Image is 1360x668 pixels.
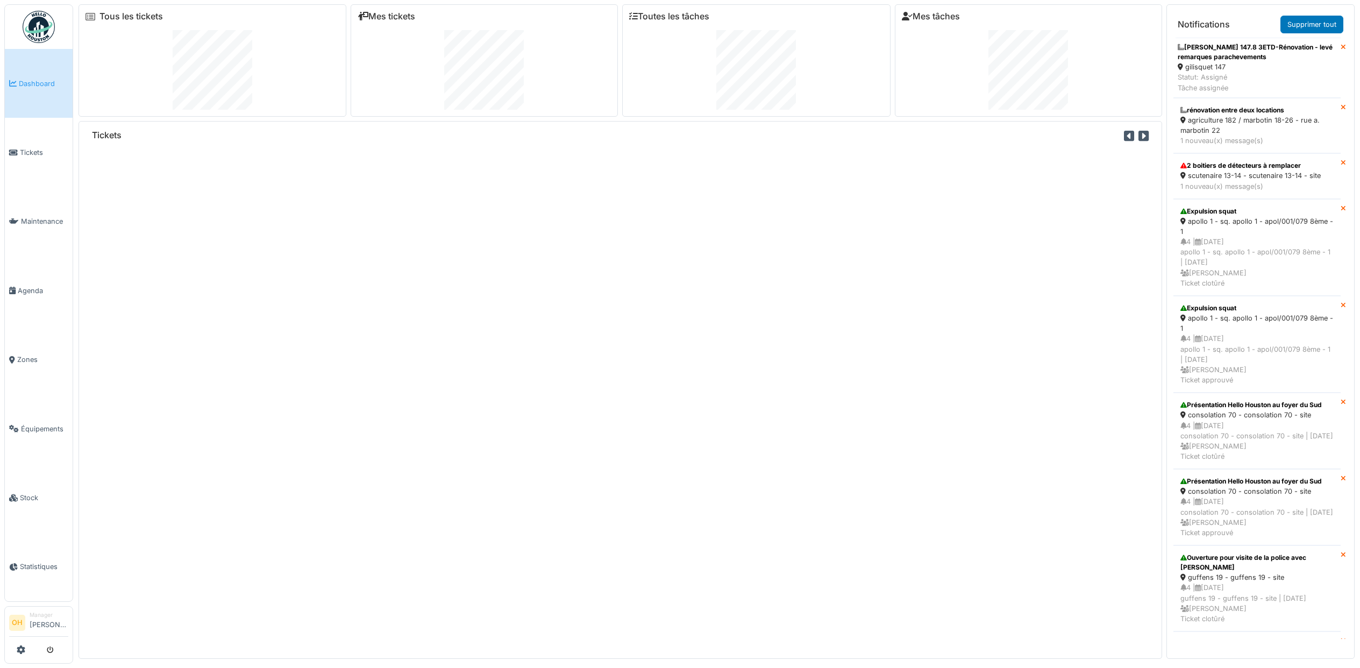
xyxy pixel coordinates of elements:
div: Manager [30,611,68,619]
div: 4 | [DATE] guffens 19 - guffens 19 - site | [DATE] [PERSON_NAME] Ticket clotûré [1180,582,1334,624]
a: Tous les tickets [99,11,163,22]
div: 1 nouveau(x) message(s) [1180,181,1334,191]
a: Statistiques [5,532,73,601]
li: OH [9,615,25,631]
div: 4 | [DATE] consolation 70 - consolation 70 - site | [DATE] [PERSON_NAME] Ticket clotûré [1180,421,1334,462]
div: gilisquet 147 [1178,62,1336,72]
div: [PERSON_NAME] 147.8 3ETD-Rénovation - levé remarques parachevements [1178,42,1336,62]
a: Stock [5,463,73,532]
div: Statut: Assigné Tâche assignée [1178,72,1336,93]
span: Équipements [21,424,68,434]
div: agriculture 182 / marbotin 18-26 - rue a. marbotin 22 [1180,115,1334,136]
span: Stock [20,493,68,503]
a: Toutes les tâches [629,11,709,22]
span: Agenda [18,286,68,296]
li: [PERSON_NAME] [30,611,68,634]
a: Tickets [5,118,73,187]
div: guffens 19 - guffens 19 - site [1180,572,1334,582]
span: Statistiques [20,562,68,572]
span: Tickets [20,147,68,158]
a: Présentation Hello Houston au foyer du Sud consolation 70 - consolation 70 - site 4 |[DATE]consol... [1173,393,1341,469]
div: 4 | [DATE] consolation 70 - consolation 70 - site | [DATE] [PERSON_NAME] Ticket approuvé [1180,496,1334,538]
a: Expulsion squat apollo 1 - sq. apollo 1 - apol/001/079 8ème - 1 4 |[DATE]apollo 1 - sq. apollo 1 ... [1173,296,1341,393]
div: apollo 1 - sq. apollo 1 - apol/001/079 8ème - 1 [1180,313,1334,333]
div: Expulsion squat [1180,207,1334,216]
span: Dashboard [19,79,68,89]
a: Agenda [5,256,73,325]
div: consolation 70 - consolation 70 - site [1180,410,1334,420]
a: Expulsion squat apollo 1 - sq. apollo 1 - apol/001/079 8ème - 1 4 |[DATE]apollo 1 - sq. apollo 1 ... [1173,199,1341,296]
a: Zones [5,325,73,394]
div: consolation 70 - consolation 70 - site [1180,486,1334,496]
span: Maintenance [21,216,68,226]
div: 4 | [DATE] apollo 1 - sq. apollo 1 - apol/001/079 8ème - 1 | [DATE] [PERSON_NAME] Ticket clotûré [1180,237,1334,288]
div: apollo 1 - sq. apollo 1 - apol/001/079 8ème - 1 [1180,216,1334,237]
a: Présentation Hello Houston au foyer du Sud consolation 70 - consolation 70 - site 4 |[DATE]consol... [1173,469,1341,545]
a: Supprimer tout [1280,16,1343,33]
a: 2 boitiers de détecteurs à remplacer scutenaire 13-14 - scutenaire 13-14 - site 1 nouveau(x) mess... [1173,153,1341,198]
a: Équipements [5,394,73,463]
div: rénovation entre deux locations [1180,105,1334,115]
div: Expulsion squat [1180,303,1334,313]
div: scutenaire 13-14 - scutenaire 13-14 - site [1180,170,1334,181]
a: Maintenance [5,187,73,256]
div: Ouverture pour visite de la police avec [PERSON_NAME] [1180,553,1334,572]
a: Mes tickets [358,11,415,22]
a: [PERSON_NAME] 147.8 3ETD-Rénovation - levé remarques parachevements gilisquet 147 Statut: Assigné... [1173,38,1341,98]
span: Zones [17,354,68,365]
a: Dashboard [5,49,73,118]
div: 2 boitiers de détecteurs à remplacer [1180,161,1334,170]
div: 4 | [DATE] apollo 1 - sq. apollo 1 - apol/001/079 8ème - 1 | [DATE] [PERSON_NAME] Ticket approuvé [1180,333,1334,385]
a: OH Manager[PERSON_NAME] [9,611,68,637]
h6: Tickets [92,130,122,140]
div: Présentation Hello Houston au foyer du Sud [1180,477,1334,486]
img: Badge_color-CXgf-gQk.svg [23,11,55,43]
div: 1 nouveau(x) message(s) [1180,136,1334,146]
h6: Notifications [1178,19,1230,30]
a: Mes tâches [902,11,960,22]
a: rénovation entre deux locations agriculture 182 / marbotin 18-26 - rue a. marbotin 22 1 nouveau(x... [1173,98,1341,154]
a: Ouverture pour visite de la police avec [PERSON_NAME] guffens 19 - guffens 19 - site 4 |[DATE]guf... [1173,545,1341,631]
div: Présentation Hello Houston au foyer du Sud [1180,400,1334,410]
